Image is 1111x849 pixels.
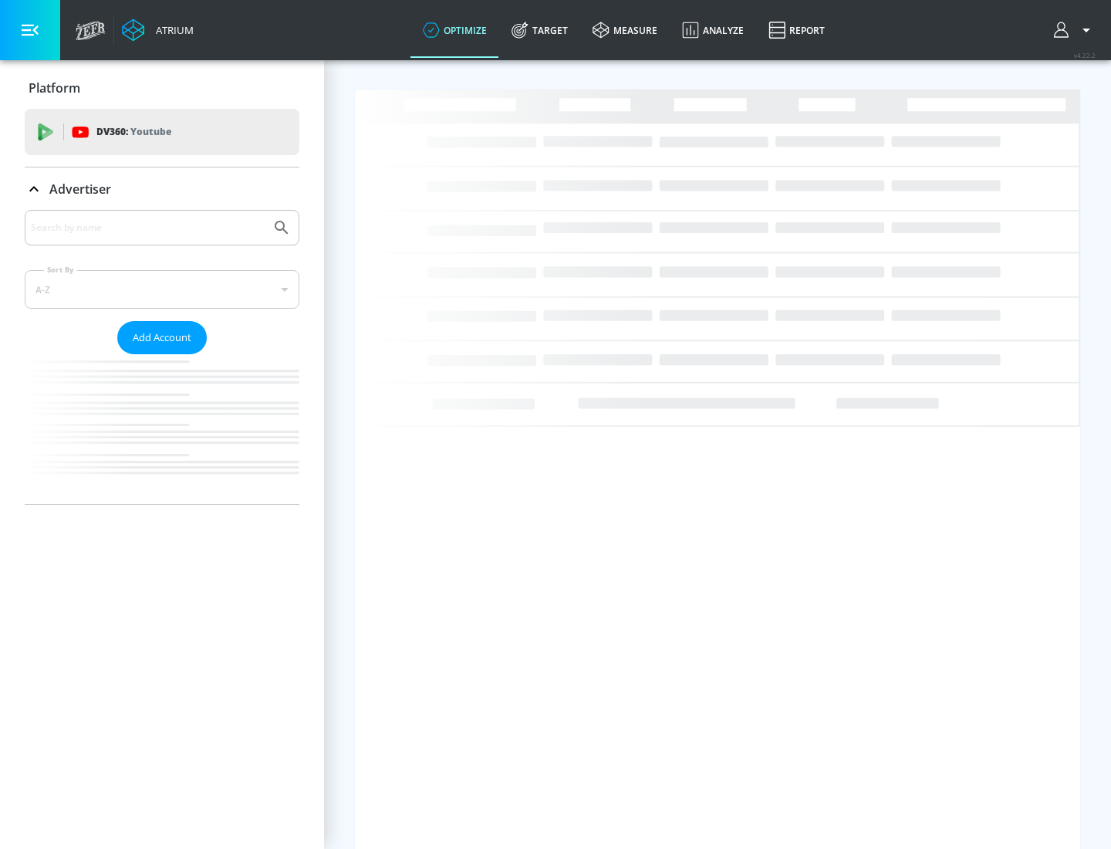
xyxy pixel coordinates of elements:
[133,329,191,347] span: Add Account
[25,354,299,504] nav: list of Advertiser
[25,66,299,110] div: Platform
[670,2,756,58] a: Analyze
[122,19,194,42] a: Atrium
[499,2,580,58] a: Target
[44,265,77,275] label: Sort By
[96,123,171,140] p: DV360:
[580,2,670,58] a: measure
[1074,51,1096,59] span: v 4.22.2
[25,270,299,309] div: A-Z
[756,2,837,58] a: Report
[25,167,299,211] div: Advertiser
[25,109,299,155] div: DV360: Youtube
[130,123,171,140] p: Youtube
[410,2,499,58] a: optimize
[29,79,80,96] p: Platform
[49,181,111,198] p: Advertiser
[117,321,207,354] button: Add Account
[31,218,265,238] input: Search by name
[25,210,299,504] div: Advertiser
[150,23,194,37] div: Atrium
